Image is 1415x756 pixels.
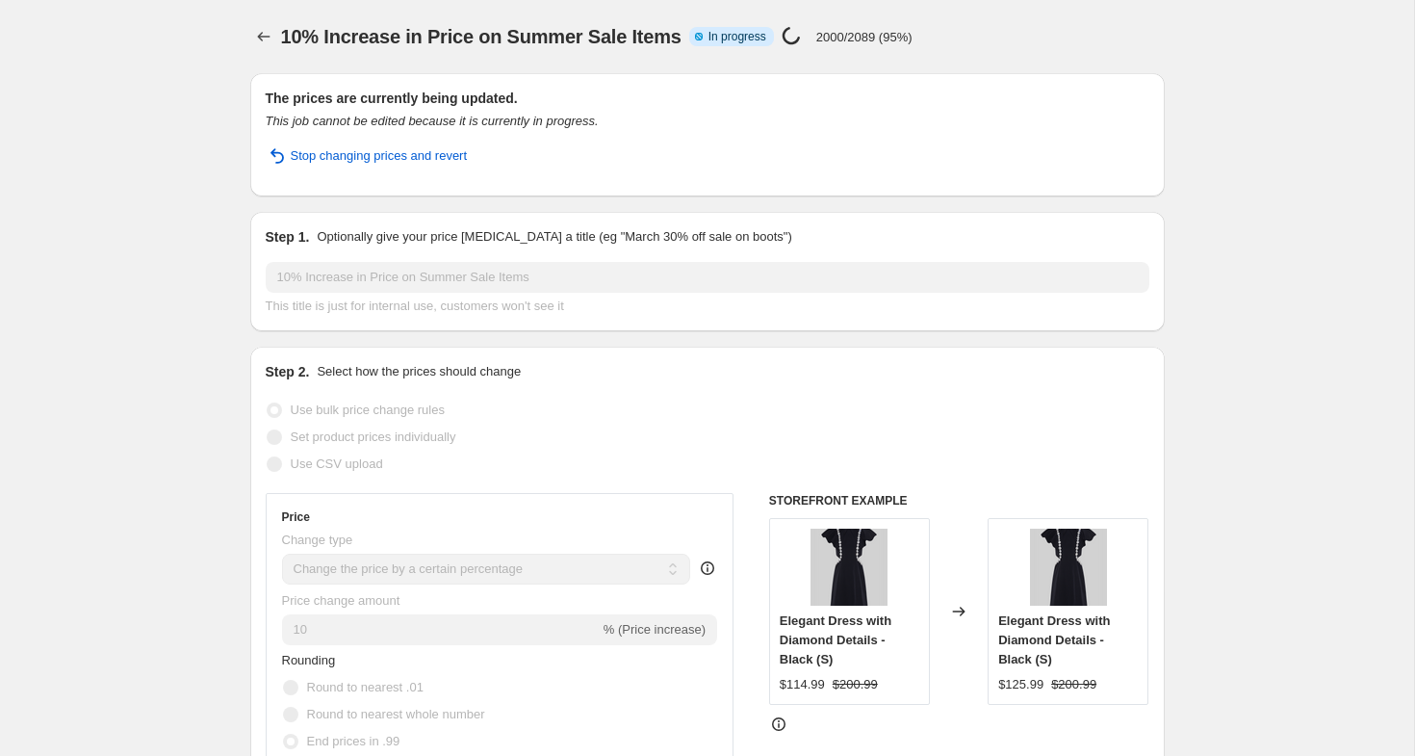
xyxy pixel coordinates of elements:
span: $125.99 [998,677,1043,691]
span: Use bulk price change rules [291,403,445,417]
p: Select how the prices should change [317,362,521,381]
span: Rounding [282,653,336,667]
i: This job cannot be edited because it is currently in progress. [266,114,599,128]
input: -15 [282,614,600,645]
span: Price change amount [282,593,400,608]
span: % (Price increase) [604,622,706,637]
span: $114.99 [780,677,825,691]
span: Use CSV upload [291,456,383,471]
img: 5_80x.png [1030,529,1107,606]
h3: Price [282,509,310,525]
p: Optionally give your price [MEDICAL_DATA] a title (eg "March 30% off sale on boots") [317,227,791,247]
span: Elegant Dress with Diamond Details - Black (S) [780,613,891,666]
h2: The prices are currently being updated. [266,89,1149,108]
span: Round to nearest .01 [307,680,424,694]
span: Change type [282,533,353,547]
span: In progress [708,29,766,44]
span: $200.99 [1051,677,1096,691]
span: Stop changing prices and revert [291,146,468,166]
button: Stop changing prices and revert [254,141,479,171]
h6: STOREFRONT EXAMPLE [769,493,1149,508]
span: Round to nearest whole number [307,707,485,721]
span: Set product prices individually [291,430,456,444]
h2: Step 1. [266,227,310,247]
img: 5_80x.png [810,529,888,606]
div: help [698,559,717,578]
span: This title is just for internal use, customers won't see it [266,299,564,313]
button: Price change jobs [250,23,277,50]
input: 30% off holiday sale [266,262,1149,293]
span: 10% Increase in Price on Summer Sale Items [281,26,682,47]
h2: Step 2. [266,362,310,381]
span: End prices in .99 [307,734,400,748]
span: Elegant Dress with Diamond Details - Black (S) [998,613,1110,666]
span: $200.99 [833,677,878,691]
p: 2000/2089 (95%) [816,30,913,44]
